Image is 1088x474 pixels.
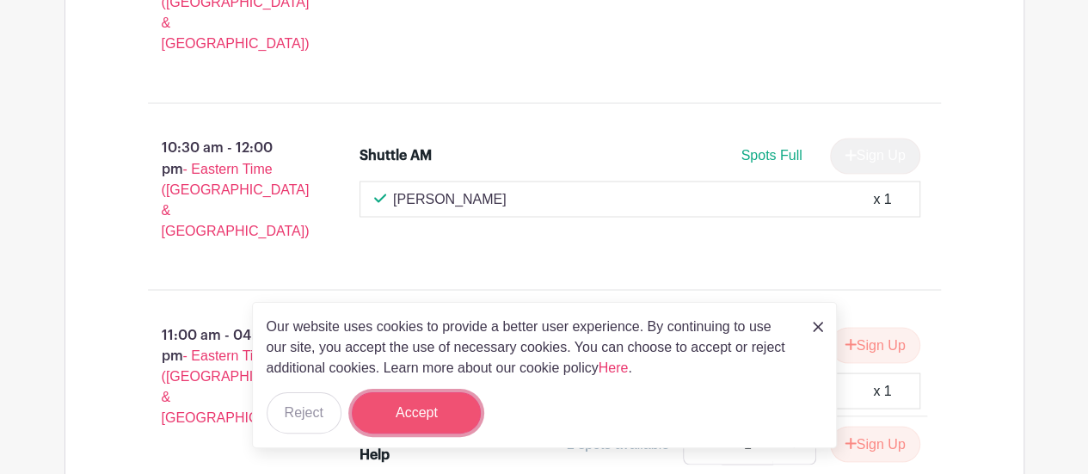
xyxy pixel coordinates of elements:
p: 10:30 am - 12:00 pm [120,131,333,248]
button: Reject [267,392,341,434]
button: Sign Up [830,327,920,363]
p: [PERSON_NAME] [393,188,507,209]
button: Accept [352,392,481,434]
div: x 1 [873,380,891,401]
p: Our website uses cookies to provide a better user experience. By continuing to use our site, you ... [267,317,795,379]
span: Spots Full [741,148,802,163]
span: - Eastern Time ([GEOGRAPHIC_DATA] & [GEOGRAPHIC_DATA]) [162,161,310,237]
button: Sign Up [830,426,920,462]
img: close_button-5f87c8562297e5c2d7936805f587ecaba9071eb48480494691a3f1689db116b3.svg [813,322,823,332]
div: Shuttle AM [360,145,432,166]
span: - Eastern Time ([GEOGRAPHIC_DATA] & [GEOGRAPHIC_DATA]) [162,348,310,424]
a: Here [599,360,629,375]
p: 11:00 am - 04:30 pm [120,317,333,434]
div: x 1 [873,188,891,209]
